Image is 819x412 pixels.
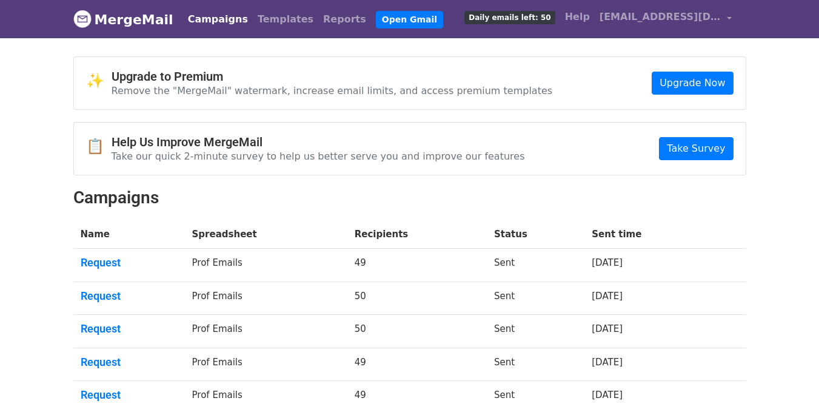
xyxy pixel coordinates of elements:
[592,357,623,368] a: [DATE]
[112,150,525,163] p: Take our quick 2-minute survey to help us better serve you and improve our features
[592,257,623,268] a: [DATE]
[487,315,584,348] td: Sent
[185,249,347,282] td: Prof Emails
[584,220,716,249] th: Sent time
[81,289,178,303] a: Request
[487,348,584,381] td: Sent
[81,388,178,402] a: Request
[81,356,178,369] a: Request
[347,315,487,348] td: 50
[460,5,560,29] a: Daily emails left: 50
[318,7,371,32] a: Reports
[652,72,733,95] a: Upgrade Now
[183,7,253,32] a: Campaigns
[347,348,487,381] td: 49
[185,348,347,381] td: Prof Emails
[487,282,584,315] td: Sent
[112,135,525,149] h4: Help Us Improve MergeMail
[758,354,819,412] iframe: Chat Widget
[185,220,347,249] th: Spreadsheet
[73,187,746,208] h2: Campaigns
[112,69,553,84] h4: Upgrade to Premium
[185,315,347,348] td: Prof Emails
[487,220,584,249] th: Status
[347,282,487,315] td: 50
[595,5,737,33] a: [EMAIL_ADDRESS][DOMAIN_NAME]
[464,11,555,24] span: Daily emails left: 50
[86,72,112,90] span: ✨
[659,137,733,160] a: Take Survey
[73,220,185,249] th: Name
[73,10,92,28] img: MergeMail logo
[81,322,178,336] a: Request
[487,249,584,282] td: Sent
[185,282,347,315] td: Prof Emails
[600,10,721,24] span: [EMAIL_ADDRESS][DOMAIN_NAME]
[253,7,318,32] a: Templates
[81,256,178,269] a: Request
[347,249,487,282] td: 49
[347,220,487,249] th: Recipients
[376,11,443,29] a: Open Gmail
[112,84,553,97] p: Remove the "MergeMail" watermark, increase email limits, and access premium templates
[560,5,595,29] a: Help
[592,323,623,334] a: [DATE]
[73,7,173,32] a: MergeMail
[86,138,112,155] span: 📋
[592,291,623,302] a: [DATE]
[592,390,623,400] a: [DATE]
